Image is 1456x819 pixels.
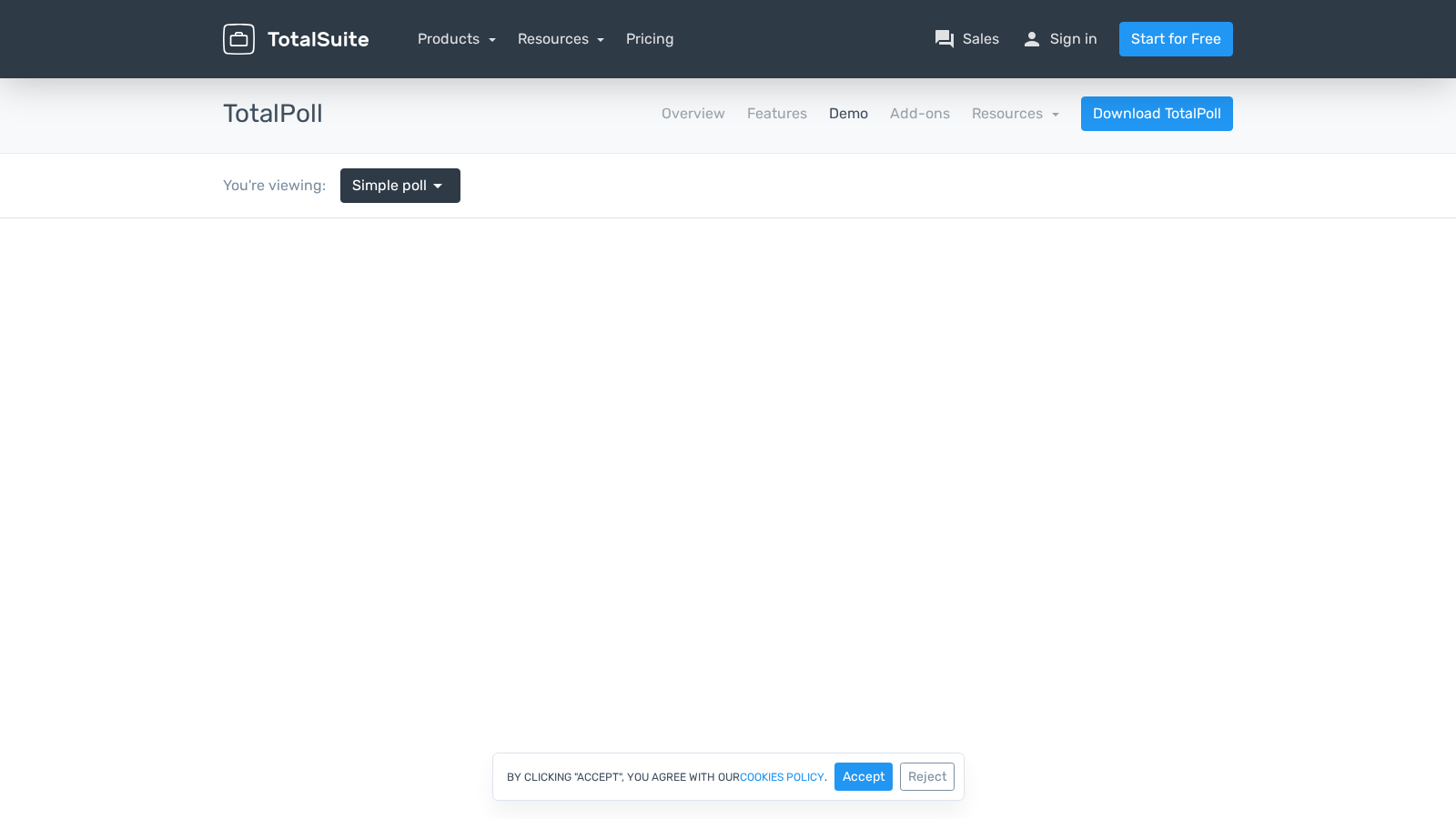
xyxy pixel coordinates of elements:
[223,100,323,128] h3: TotalPoll
[1021,28,1043,50] span: person
[972,105,1059,122] a: Resources
[223,24,369,56] img: TotalSuite for WordPress
[340,168,460,203] a: Simple poll arrow_drop_down
[834,763,893,791] button: Accept
[740,772,824,783] a: cookies policy
[1081,96,1233,131] a: Download TotalPoll
[747,103,807,125] a: Features
[223,175,340,197] div: You're viewing:
[418,30,496,47] a: Products
[829,103,868,125] a: Demo
[518,30,605,47] a: Resources
[934,28,955,50] span: question_answer
[492,753,965,801] div: By clicking "Accept", you agree with our .
[427,175,449,197] span: arrow_drop_down
[934,28,999,50] a: question_answerSales
[662,103,725,125] a: Overview
[352,175,427,197] span: Simple poll
[900,763,955,791] button: Reject
[1119,22,1233,56] a: Start for Free
[890,103,950,125] a: Add-ons
[626,28,674,50] a: Pricing
[1021,28,1097,50] a: personSign in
